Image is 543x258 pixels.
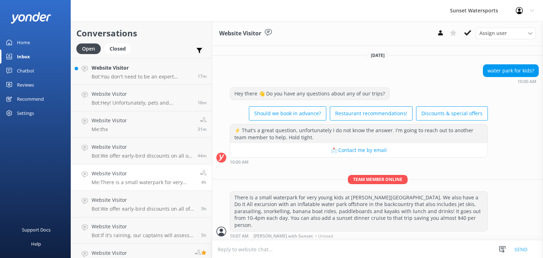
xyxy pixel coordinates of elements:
[416,106,488,121] button: Discounts & special offers
[198,73,206,79] span: Aug 31 2025 01:37pm (UTC -05:00) America/Cancun
[92,100,192,106] p: Bot: Hey! Unfortunately, pets and emotional support animals aren't allowed on our public cruises ...
[17,49,30,64] div: Inbox
[230,143,487,157] button: 📩 Contact me by email
[71,191,212,217] a: Website VisitorBot:We offer early-bird discounts on all of our morning trips! Plus, when you book...
[92,232,196,239] p: Bot: If it's raining, our captains will assess the weather conditions. If it's deemed unsafe, the...
[92,179,195,186] p: Me: There is a small waterpark for very young kids at [PERSON_NAME][GEOGRAPHIC_DATA]. We also hav...
[253,234,313,238] span: [PERSON_NAME] with Sunset
[92,249,127,257] h4: Website Visitor
[198,126,206,132] span: Aug 31 2025 01:23pm (UTC -05:00) America/Cancun
[230,160,249,164] strong: 10:00 AM
[249,106,326,121] button: Should we book in advance?
[17,78,34,92] div: Reviews
[71,58,212,85] a: Website VisitorBot:You don't need to be an expert swimmer to enjoy our tours, but basic swimming ...
[230,233,488,238] div: Aug 31 2025 09:07am (UTC -05:00) America/Cancun
[71,138,212,164] a: Website VisitorBot:We offer early-bird discounts on all of our morning trips, and when you book d...
[230,88,389,100] div: Hey there 👋 Do you have any questions about any of our trips?
[31,237,41,251] div: Help
[76,27,206,40] h2: Conversations
[201,206,206,212] span: Aug 31 2025 08:36am (UTC -05:00) America/Cancun
[518,80,536,84] strong: 10:00 AM
[92,126,127,133] p: Me: thx
[483,79,539,84] div: Aug 31 2025 09:00am (UTC -05:00) America/Cancun
[230,192,487,231] div: There is a small waterpark for very young kids at [PERSON_NAME][GEOGRAPHIC_DATA]. We also have a ...
[17,64,34,78] div: Chatbot
[198,100,206,106] span: Aug 31 2025 01:36pm (UTC -05:00) America/Cancun
[92,74,192,80] p: Bot: You don't need to be an expert swimmer to enjoy our tours, but basic swimming ability is str...
[230,159,488,164] div: Aug 31 2025 09:00am (UTC -05:00) America/Cancun
[92,90,192,98] h4: Website Visitor
[71,164,212,191] a: Website VisitorMe:There is a small waterpark for very young kids at [PERSON_NAME][GEOGRAPHIC_DATA...
[17,106,34,120] div: Settings
[76,43,101,54] div: Open
[92,223,196,230] h4: Website Visitor
[367,52,389,58] span: [DATE]
[76,45,104,52] a: Open
[92,117,127,124] h4: Website Visitor
[201,232,206,238] span: Aug 31 2025 08:21am (UTC -05:00) America/Cancun
[198,153,206,159] span: Aug 31 2025 01:10pm (UTC -05:00) America/Cancun
[479,29,507,37] span: Assign user
[104,45,135,52] a: Closed
[92,206,196,212] p: Bot: We offer early-bird discounts on all of our morning trips! Plus, when you book directly with...
[92,196,196,204] h4: Website Visitor
[22,223,51,237] div: Support Docs
[230,234,249,238] strong: 10:07 AM
[348,175,408,184] span: Team member online
[71,217,212,244] a: Website VisitorBot:If it's raining, our captains will assess the weather conditions. If it's deem...
[219,29,261,38] h3: Website Visitor
[330,106,413,121] button: Restaurant recommendations!
[71,111,212,138] a: Website VisitorMe:thx31m
[71,85,212,111] a: Website VisitorBot:Hey! Unfortunately, pets and emotional support animals aren't allowed on our p...
[201,179,206,185] span: Aug 31 2025 09:07am (UTC -05:00) America/Cancun
[17,35,30,49] div: Home
[315,234,333,238] span: • Unread
[483,65,538,77] div: water park for kids?
[92,64,192,72] h4: Website Visitor
[104,43,131,54] div: Closed
[92,170,195,177] h4: Website Visitor
[92,153,192,159] p: Bot: We offer early-bird discounts on all of our morning trips, and when you book direct, we guar...
[476,28,536,39] div: Assign User
[92,143,192,151] h4: Website Visitor
[11,12,51,24] img: yonder-white-logo.png
[17,92,44,106] div: Recommend
[230,124,487,143] div: ⚡ That's a great question, unfortunately I do not know the answer. I'm going to reach out to anot...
